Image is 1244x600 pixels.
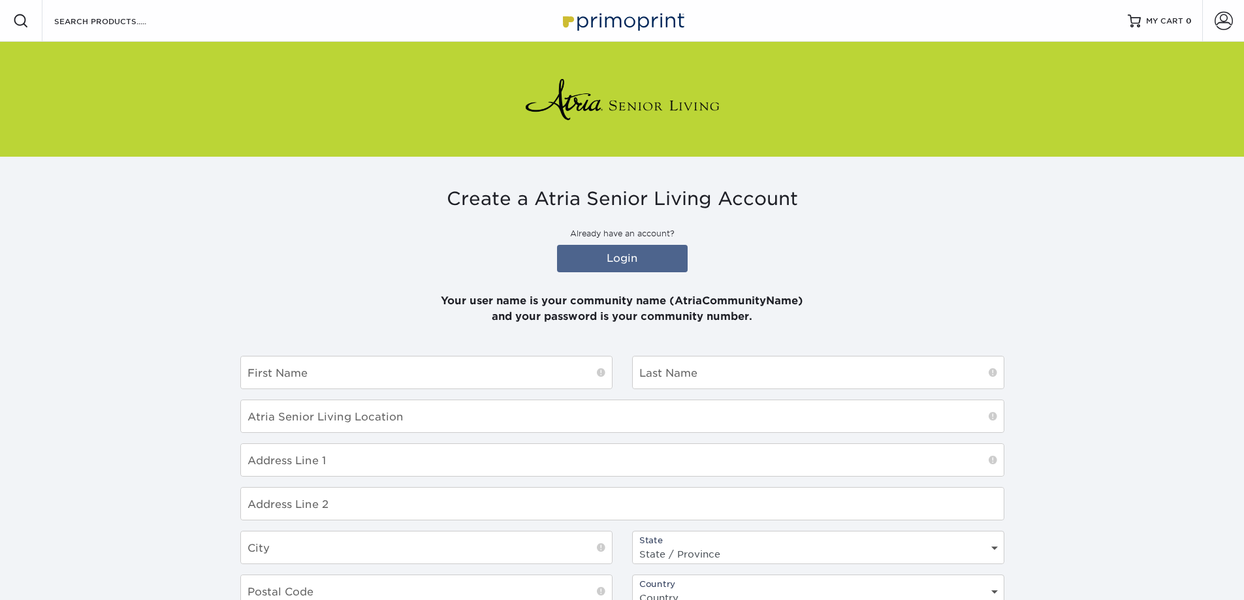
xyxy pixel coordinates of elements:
span: 0 [1186,16,1192,25]
p: Already have an account? [240,228,1004,240]
img: Primoprint [557,7,688,35]
p: Your user name is your community name (AtriaCommunityName) and your password is your community nu... [240,277,1004,324]
input: SEARCH PRODUCTS..... [53,13,180,29]
h3: Create a Atria Senior Living Account [240,188,1004,210]
img: Atria Senior Living [524,73,720,125]
span: MY CART [1146,16,1183,27]
a: Login [557,245,688,272]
